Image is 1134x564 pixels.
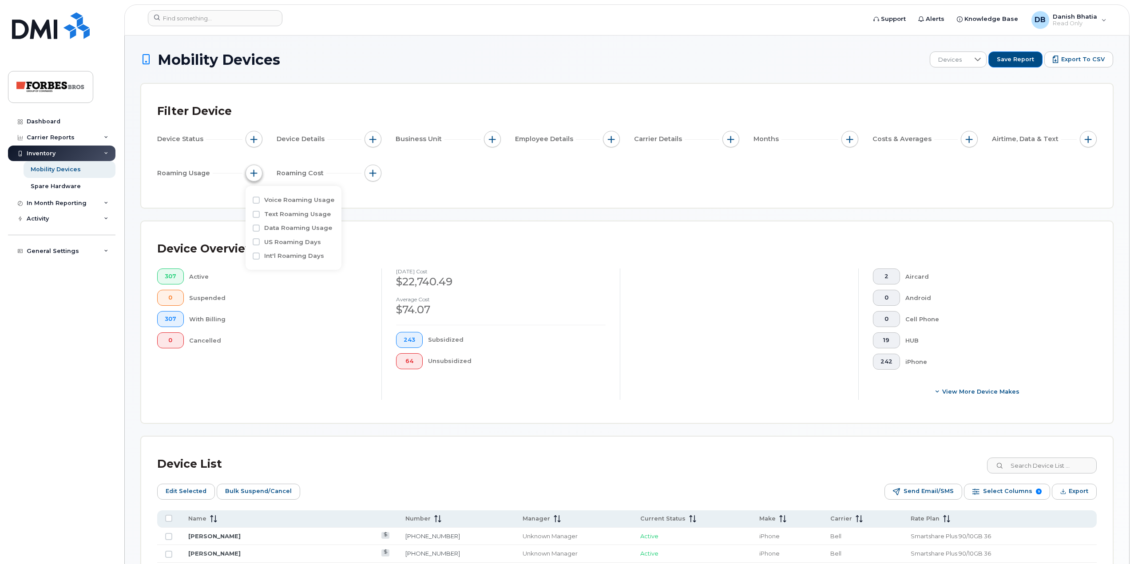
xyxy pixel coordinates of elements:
button: Export to CSV [1044,51,1113,67]
button: 19 [873,332,900,348]
span: Device Status [157,134,206,144]
label: Text Roaming Usage [264,210,331,218]
div: Active [189,268,368,284]
a: [PERSON_NAME] [188,550,241,557]
span: Select Columns [983,485,1032,498]
button: View More Device Makes [873,384,1082,400]
span: Roaming Cost [277,169,326,178]
span: Manager [523,515,550,523]
span: Export to CSV [1061,55,1105,63]
button: 64 [396,353,423,369]
div: Aircard [905,268,1083,284]
div: $74.07 [396,302,606,317]
div: $22,740.49 [396,274,606,289]
a: View Last Bill [381,549,390,556]
label: Voice Roaming Usage [264,196,334,204]
button: Export [1052,484,1097,500]
span: Carrier [830,515,852,523]
button: Bulk Suspend/Cancel [217,484,300,500]
span: Devices [930,52,970,68]
button: Edit Selected [157,484,215,500]
div: iPhone [905,354,1083,370]
span: Employee Details [515,134,576,144]
span: iPhone [759,550,780,557]
span: Active [640,532,658,540]
button: 242 [873,354,900,370]
button: 307 [157,268,184,284]
div: Unknown Manager [523,532,624,540]
span: Bulk Suspend/Cancel [225,485,292,498]
span: 2 [880,273,892,280]
button: 0 [873,290,900,306]
div: Unknown Manager [523,549,624,558]
div: Subsidized [428,332,606,348]
span: Smartshare Plus 90/10GB 36 [911,532,991,540]
span: Make [759,515,776,523]
button: Save Report [988,51,1043,67]
div: With Billing [189,311,368,327]
span: Smartshare Plus 90/10GB 36 [911,550,991,557]
input: Search Device List ... [987,458,1097,473]
span: Device Details [277,134,327,144]
h4: Average cost [396,296,606,302]
div: Cancelled [189,332,368,348]
div: Android [905,290,1083,306]
span: Airtime, Data & Text [992,134,1061,144]
span: Bell [830,532,841,540]
div: Device Overview [157,237,255,260]
div: Filter Device [157,100,232,123]
button: 243 [396,332,423,348]
span: Rate Plan [911,515,940,523]
span: Export [1069,485,1088,498]
label: Int'l Roaming Days [264,252,324,260]
span: Edit Selected [166,485,206,498]
a: View Last Bill [381,532,390,539]
span: 19 [880,337,892,344]
span: 243 [404,336,415,343]
button: 0 [873,311,900,327]
span: View More Device Makes [942,387,1019,396]
span: Mobility Devices [158,52,280,67]
span: 0 [880,294,892,301]
span: 242 [880,358,892,365]
span: 0 [165,294,176,301]
a: [PHONE_NUMBER] [405,550,460,557]
a: [PERSON_NAME] [188,532,241,540]
span: Active [640,550,658,557]
div: Device List [157,453,222,476]
button: 0 [157,290,184,306]
span: Bell [830,550,841,557]
button: Send Email/SMS [884,484,962,500]
span: Name [188,515,206,523]
span: 0 [880,316,892,323]
span: Number [405,515,431,523]
span: iPhone [759,532,780,540]
span: 9 [1036,489,1042,494]
span: Roaming Usage [157,169,213,178]
h4: [DATE] cost [396,268,606,274]
span: Months [753,134,781,144]
label: Data Roaming Usage [264,224,332,232]
button: 307 [157,311,184,327]
span: 64 [404,358,415,365]
span: Save Report [997,55,1034,63]
span: Carrier Details [634,134,685,144]
div: HUB [905,332,1083,348]
button: 2 [873,268,900,284]
span: 307 [165,316,176,323]
span: Current Status [640,515,686,523]
div: Suspended [189,290,368,306]
div: Unsubsidized [428,353,606,369]
span: 307 [165,273,176,280]
button: 0 [157,332,184,348]
div: Cell Phone [905,311,1083,327]
button: Select Columns 9 [964,484,1050,500]
span: 0 [165,337,176,344]
label: US Roaming Days [264,238,321,246]
span: Send Email/SMS [904,485,954,498]
a: [PHONE_NUMBER] [405,532,460,540]
span: Business Unit [396,134,444,144]
span: Costs & Averages [872,134,934,144]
